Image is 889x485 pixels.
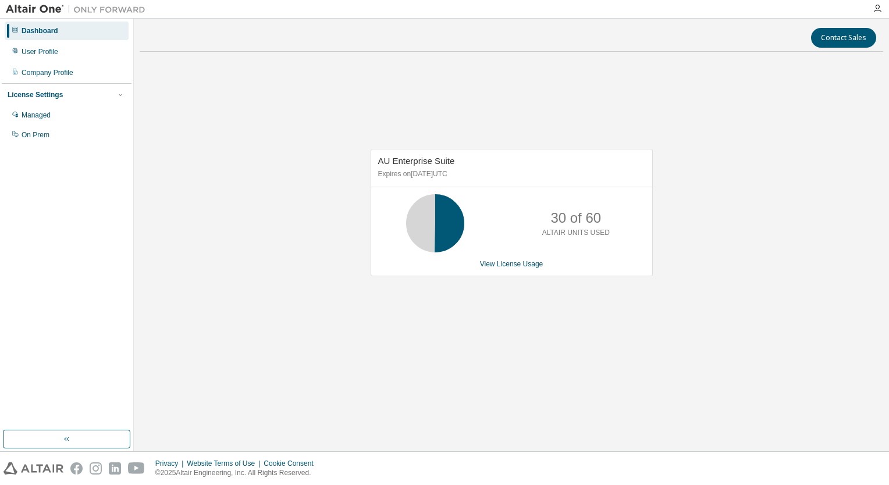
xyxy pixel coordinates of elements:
img: instagram.svg [90,462,102,475]
div: Website Terms of Use [187,459,264,468]
div: Privacy [155,459,187,468]
div: Dashboard [22,26,58,35]
p: ALTAIR UNITS USED [542,228,610,238]
button: Contact Sales [811,28,876,48]
img: facebook.svg [70,462,83,475]
img: altair_logo.svg [3,462,63,475]
span: AU Enterprise Suite [378,156,455,166]
div: User Profile [22,47,58,56]
div: License Settings [8,90,63,99]
div: On Prem [22,130,49,140]
div: Managed [22,110,51,120]
img: youtube.svg [128,462,145,475]
a: View License Usage [480,260,543,268]
img: linkedin.svg [109,462,121,475]
div: Cookie Consent [264,459,320,468]
p: Expires on [DATE] UTC [378,169,642,179]
img: Altair One [6,3,151,15]
p: © 2025 Altair Engineering, Inc. All Rights Reserved. [155,468,321,478]
div: Company Profile [22,68,73,77]
p: 30 of 60 [550,208,601,228]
